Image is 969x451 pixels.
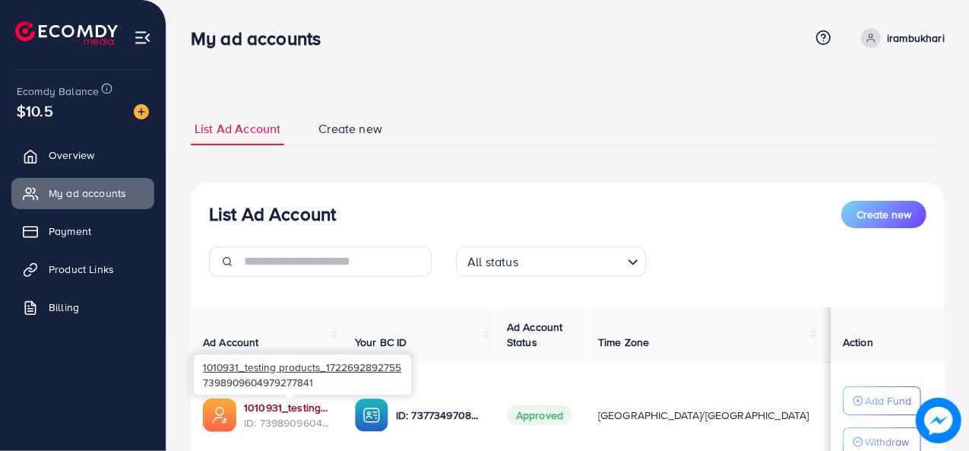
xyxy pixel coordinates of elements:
[49,148,94,163] span: Overview
[195,120,280,138] span: List Ad Account
[11,178,154,208] a: My ad accounts
[355,335,407,350] span: Your BC ID
[49,262,114,277] span: Product Links
[203,335,259,350] span: Ad Account
[857,207,911,222] span: Create new
[865,392,911,410] p: Add Fund
[134,104,149,119] img: image
[244,400,331,415] a: 1010931_testing products_1722692892755
[11,216,154,246] a: Payment
[134,29,151,46] img: menu
[191,27,333,49] h3: My ad accounts
[203,360,401,374] span: 1010931_testing products_1722692892755
[396,406,483,424] p: ID: 7377349708576243728
[843,386,921,415] button: Add Fund
[855,28,945,48] a: irambukhari
[507,405,572,425] span: Approved
[841,201,926,228] button: Create new
[523,248,622,273] input: Search for option
[244,415,331,430] span: ID: 7398909604979277841
[49,300,79,315] span: Billing
[17,100,53,122] span: $10.5
[507,319,563,350] span: Ad Account Status
[11,140,154,170] a: Overview
[456,246,646,277] div: Search for option
[15,21,118,45] img: logo
[887,29,945,47] p: irambukhari
[209,203,336,225] h3: List Ad Account
[194,354,411,395] div: 7398909604979277841
[318,120,382,138] span: Create new
[865,433,909,451] p: Withdraw
[464,251,521,273] span: All status
[49,224,91,239] span: Payment
[17,84,99,99] span: Ecomdy Balance
[843,335,873,350] span: Action
[916,398,961,443] img: image
[11,292,154,322] a: Billing
[598,335,649,350] span: Time Zone
[49,186,126,201] span: My ad accounts
[355,399,388,432] img: ic-ba-acc.ded83a64.svg
[203,399,236,432] img: ic-ads-acc.e4c84228.svg
[598,408,809,423] span: [GEOGRAPHIC_DATA]/[GEOGRAPHIC_DATA]
[11,254,154,284] a: Product Links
